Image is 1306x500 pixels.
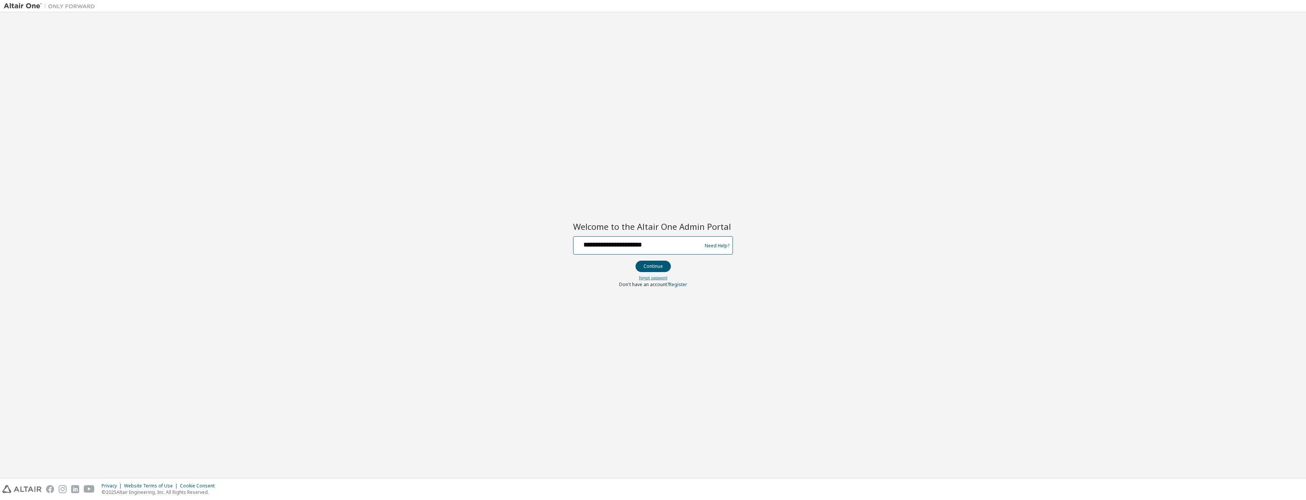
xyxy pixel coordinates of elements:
[705,245,729,246] a: Need Help?
[46,485,54,493] img: facebook.svg
[71,485,79,493] img: linkedin.svg
[124,483,180,489] div: Website Terms of Use
[635,261,671,272] button: Continue
[84,485,95,493] img: youtube.svg
[669,281,687,288] a: Register
[639,275,667,280] a: Forgot password
[180,483,219,489] div: Cookie Consent
[102,483,124,489] div: Privacy
[573,221,733,232] h2: Welcome to the Altair One Admin Portal
[59,485,67,493] img: instagram.svg
[4,2,99,10] img: Altair One
[2,485,41,493] img: altair_logo.svg
[102,489,219,495] p: © 2025 Altair Engineering, Inc. All Rights Reserved.
[619,281,669,288] span: Don't have an account?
